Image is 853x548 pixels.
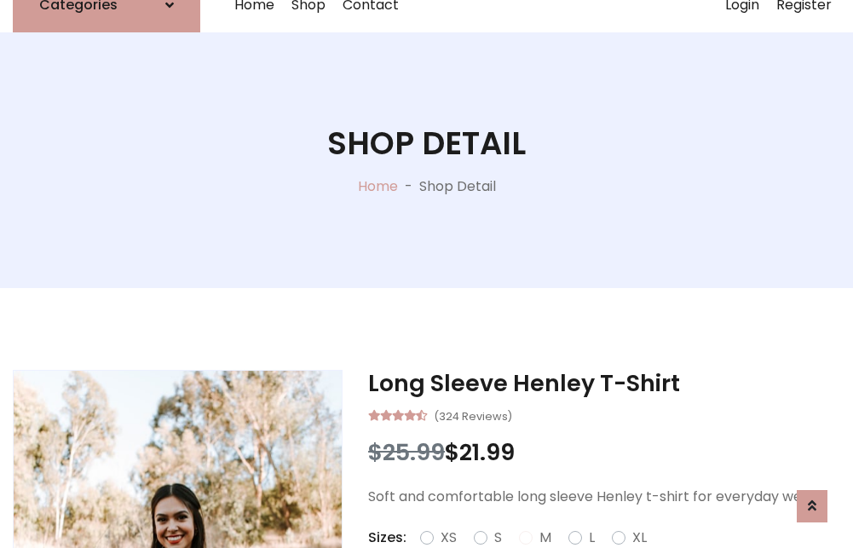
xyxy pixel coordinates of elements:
p: Shop Detail [419,176,496,197]
label: M [539,528,551,548]
label: L [589,528,595,548]
p: Sizes: [368,528,406,548]
small: (324 Reviews) [434,405,512,425]
span: $25.99 [368,436,445,468]
span: 21.99 [459,436,515,468]
label: S [494,528,502,548]
p: Soft and comfortable long sleeve Henley t-shirt for everyday wear. [368,487,840,507]
h3: $ [368,439,840,466]
p: - [398,176,419,197]
label: XL [632,528,647,548]
h3: Long Sleeve Henley T-Shirt [368,370,840,397]
a: Home [358,176,398,196]
h1: Shop Detail [327,124,526,162]
label: XS [441,528,457,548]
